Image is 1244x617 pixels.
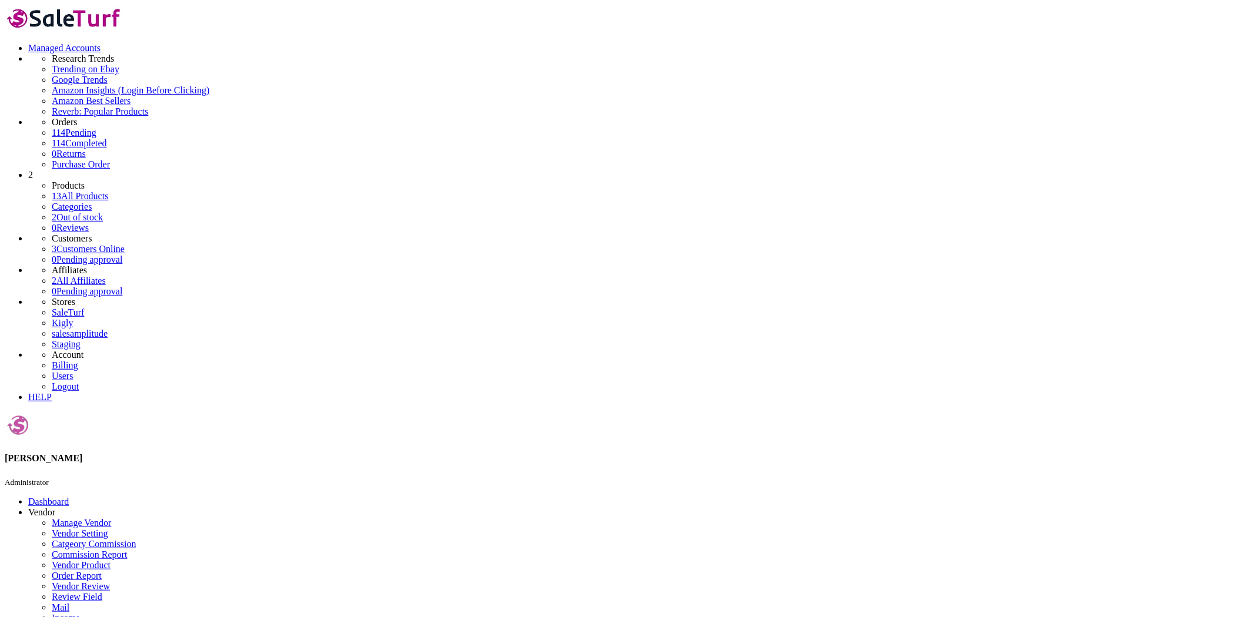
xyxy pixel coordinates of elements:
[52,64,1239,75] a: Trending on Ebay
[52,339,81,349] a: Staging
[52,149,56,159] span: 0
[52,571,102,581] a: Order Report
[52,191,108,201] a: 13All Products
[52,360,78,370] a: Billing
[28,43,101,53] a: Managed Accounts
[52,307,84,317] a: SaleTurf
[28,507,55,517] span: Vendor
[5,478,49,487] small: Administrator
[52,212,56,222] span: 2
[52,106,1239,117] a: Reverb: Popular Products
[52,85,1239,96] a: Amazon Insights (Login Before Clicking)
[52,560,111,570] a: Vendor Product
[52,581,110,591] a: Vendor Review
[52,244,56,254] span: 3
[52,128,65,138] span: 114
[52,149,86,159] a: 0Returns
[52,191,61,201] span: 13
[52,159,110,169] a: Purchase Order
[52,592,102,602] a: Review Field
[52,223,89,233] a: 0Reviews
[52,212,103,222] a: 2Out of stock
[52,297,1239,307] li: Stores
[52,53,1239,64] li: Research Trends
[52,75,1239,85] a: Google Trends
[52,276,106,286] a: 2All Affiliates
[52,371,73,381] a: Users
[28,170,33,180] span: 2
[52,286,122,296] a: 0Pending approval
[28,392,52,402] a: HELP
[52,202,92,212] a: Categories
[52,528,108,538] a: Vendor Setting
[5,5,124,31] img: SaleTurf
[52,233,1239,244] li: Customers
[52,328,108,338] a: salesamplitude
[5,453,1239,464] h4: [PERSON_NAME]
[52,318,73,328] a: Kigly
[52,602,69,612] a: Mail
[52,254,56,264] span: 0
[52,244,125,254] a: 3Customers Online
[5,412,31,438] img: joshlucio05
[28,497,69,507] a: Dashboard
[52,350,1239,360] li: Account
[52,549,127,559] a: Commission Report
[52,518,111,528] a: Manage Vendor
[52,286,56,296] span: 0
[52,180,1239,191] li: Products
[52,254,122,264] a: 0Pending approval
[52,128,1239,138] a: 114Pending
[52,539,136,549] a: Catgeory Commission
[52,381,79,391] a: Logout
[52,265,1239,276] li: Affiliates
[52,138,65,148] span: 114
[52,223,56,233] span: 0
[52,138,107,148] a: 114Completed
[52,117,1239,128] li: Orders
[52,276,56,286] span: 2
[52,96,1239,106] a: Amazon Best Sellers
